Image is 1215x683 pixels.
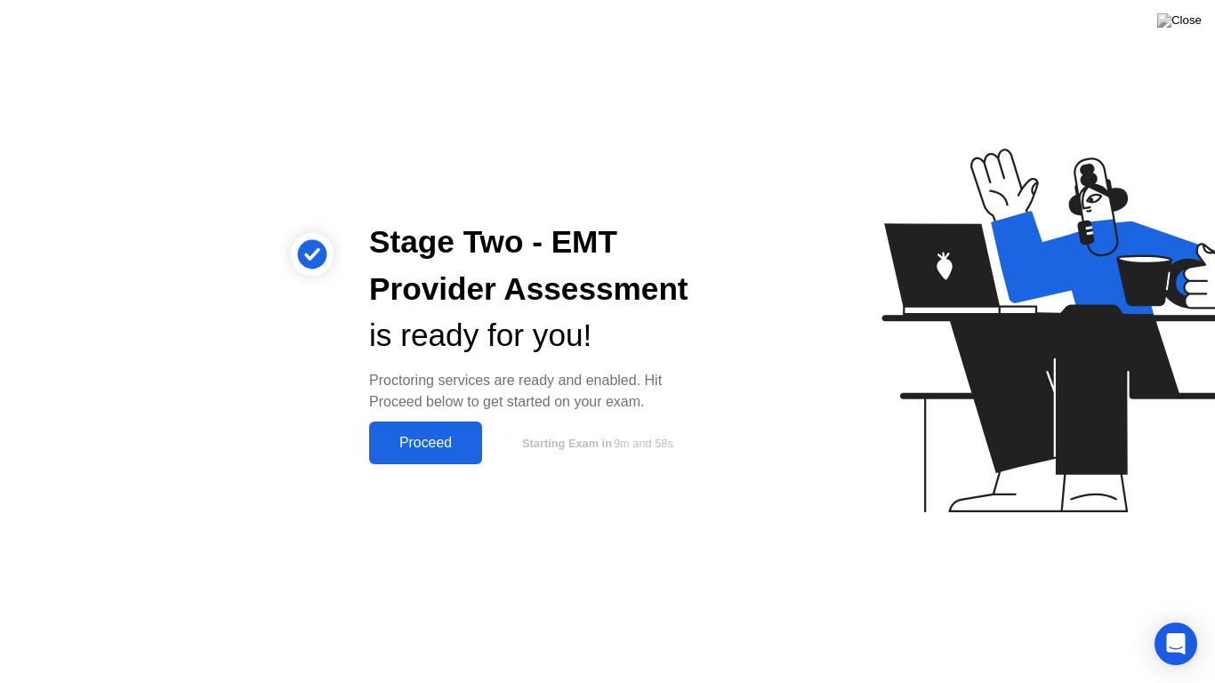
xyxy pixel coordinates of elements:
div: Open Intercom Messenger [1155,623,1197,665]
button: Starting Exam in9m and 58s [491,426,700,460]
button: Proceed [369,422,482,464]
img: Close [1157,13,1202,28]
span: 9m and 58s [614,437,673,450]
div: is ready for you! [369,312,700,359]
div: Stage Two - EMT Provider Assessment [369,219,700,313]
div: Proceed [374,435,477,451]
div: Proctoring services are ready and enabled. Hit Proceed below to get started on your exam. [369,370,700,413]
